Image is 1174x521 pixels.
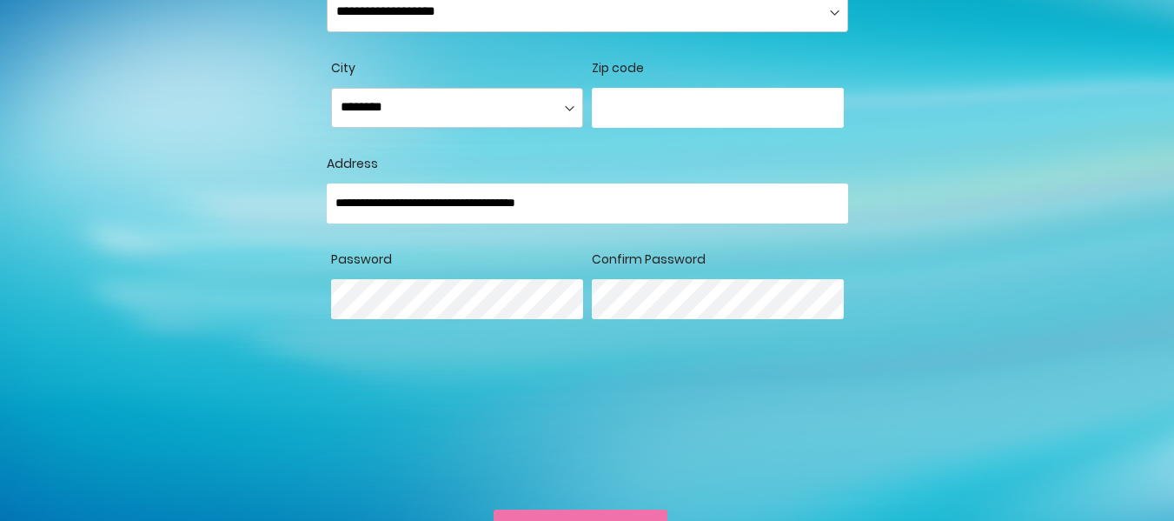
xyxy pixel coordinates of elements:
span: City [331,59,355,77]
span: Address [327,155,378,172]
span: Password [331,250,392,268]
span: Zip code [592,59,644,77]
iframe: reCAPTCHA [327,398,591,466]
span: Confirm Password [592,250,706,268]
